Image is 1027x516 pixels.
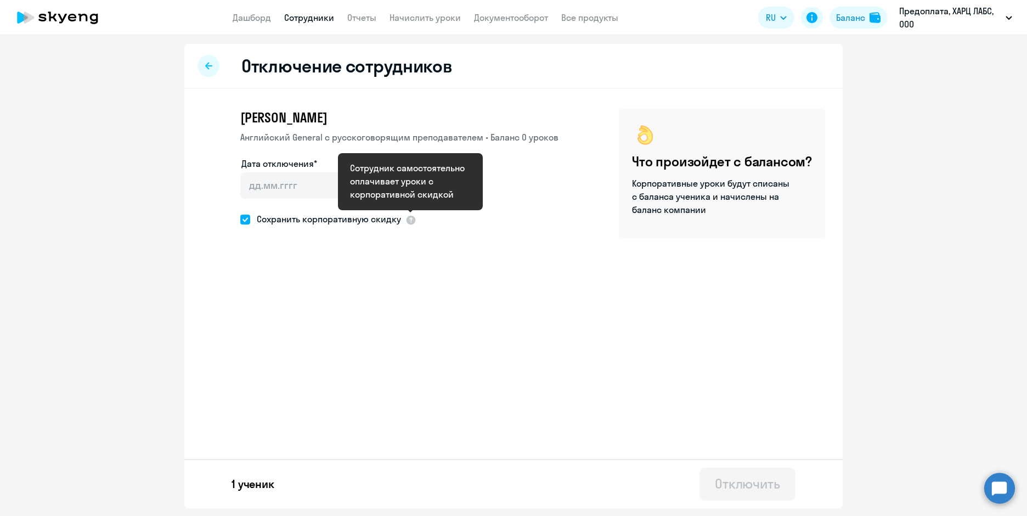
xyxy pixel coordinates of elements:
[632,122,658,148] img: ok
[830,7,887,29] button: Балансbalance
[284,12,334,23] a: Сотрудники
[632,177,791,216] p: Корпоративные уроки будут списаны с баланса ученика и начислены на баланс компании
[715,475,780,492] div: Отключить
[561,12,618,23] a: Все продукты
[240,131,558,144] p: Английский General с русскоговорящим преподавателем • Баланс 0 уроков
[699,468,795,501] button: Отключить
[241,157,317,170] label: Дата отключения*
[899,4,1001,31] p: Предоплата, ХАРЦ ЛАБС, ООО
[766,11,776,24] span: RU
[240,172,397,199] input: дд.мм.гггг
[870,12,881,23] img: balance
[836,11,865,24] div: Баланс
[347,12,376,23] a: Отчеты
[474,12,548,23] a: Документооборот
[233,12,271,23] a: Дашборд
[250,212,401,226] span: Сохранить корпоративную скидку
[632,153,812,170] h4: Что произойдет с балансом?
[240,109,327,126] span: [PERSON_NAME]
[241,55,452,77] h2: Отключение сотрудников
[758,7,794,29] button: RU
[390,12,461,23] a: Начислить уроки
[232,476,274,492] p: 1 ученик
[894,4,1018,31] button: Предоплата, ХАРЦ ЛАБС, ООО
[350,161,471,201] div: Сотрудник самостоятельно оплачивает уроки с корпоративной скидкой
